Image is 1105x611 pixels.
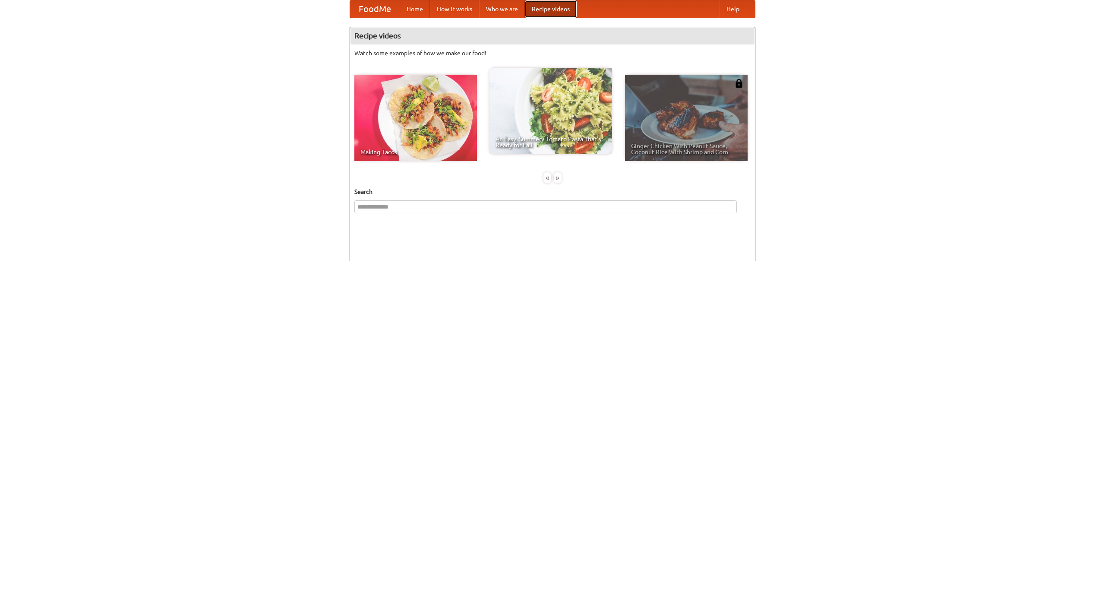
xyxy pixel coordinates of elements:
a: Who we are [479,0,525,18]
span: An Easy, Summery Tomato Pasta That's Ready for Fall [496,136,606,148]
a: Home [400,0,430,18]
img: 483408.png [735,79,743,88]
a: How it works [430,0,479,18]
a: An Easy, Summery Tomato Pasta That's Ready for Fall [489,68,612,154]
h5: Search [354,187,751,196]
a: Help [720,0,746,18]
div: « [543,172,551,183]
span: Making Tacos [360,149,471,155]
a: Recipe videos [525,0,577,18]
h4: Recipe videos [350,27,755,44]
a: Making Tacos [354,75,477,161]
div: » [554,172,562,183]
a: FoodMe [350,0,400,18]
p: Watch some examples of how we make our food! [354,49,751,57]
